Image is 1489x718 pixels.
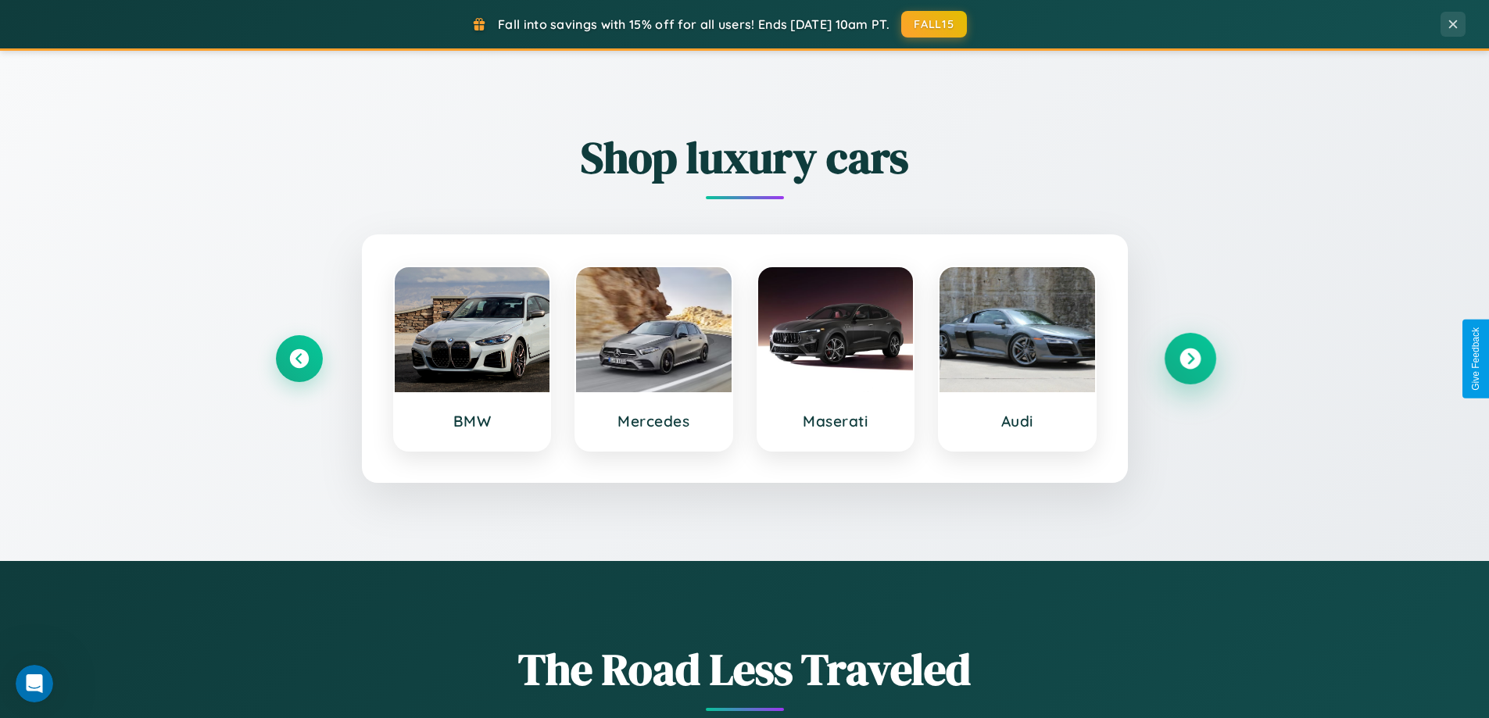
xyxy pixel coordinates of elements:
[774,412,898,430] h3: Maserati
[16,665,53,702] iframe: Intercom live chat
[955,412,1079,430] h3: Audi
[1470,327,1481,391] div: Give Feedback
[276,127,1214,188] h2: Shop luxury cars
[592,412,716,430] h3: Mercedes
[498,16,889,32] span: Fall into savings with 15% off for all users! Ends [DATE] 10am PT.
[410,412,535,430] h3: BMW
[901,11,967,38] button: FALL15
[276,639,1214,699] h1: The Road Less Traveled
